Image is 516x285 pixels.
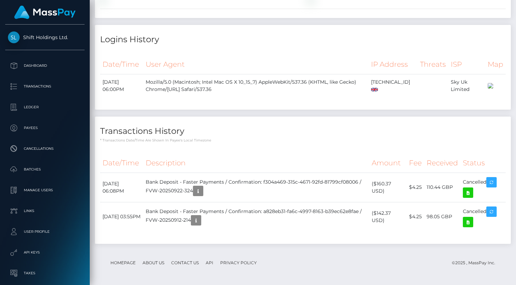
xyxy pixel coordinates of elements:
p: User Profile [8,227,82,237]
p: Batches [8,164,82,175]
th: Fee [407,154,424,173]
th: ISP [448,55,485,74]
a: Payees [5,119,85,137]
img: MassPay Logo [14,6,76,19]
div: © 2025 , MassPay Inc. [452,259,500,267]
p: * Transactions date/time are shown in payee's local timezone [100,138,506,143]
a: Batches [5,161,85,178]
a: Links [5,202,85,220]
td: Bank Deposit - Faster Payments / Confirmation: a828eb31-fa6c-4997-8163-b39ec62e8fae / FVW-2025091... [143,202,369,231]
a: Cancellations [5,140,85,157]
td: $4.25 [407,202,424,231]
a: Taxes [5,265,85,282]
a: API Keys [5,244,85,261]
td: Cancelled [460,202,506,231]
td: 98.05 GBP [424,202,460,231]
td: [DATE] 06:08PM [100,173,143,202]
p: Payees [8,123,82,133]
a: Dashboard [5,57,85,74]
td: ($160.37 USD) [369,173,407,202]
a: User Profile [5,223,85,240]
a: Homepage [108,257,138,268]
td: Sky Uk Limited [448,74,485,97]
th: Description [143,154,369,173]
th: Map [485,55,506,74]
th: Status [460,154,506,173]
p: Links [8,206,82,216]
td: 110.44 GBP [424,173,460,202]
a: About Us [140,257,167,268]
td: [DATE] 03:55PM [100,202,143,231]
a: Privacy Policy [217,257,260,268]
a: Contact Us [168,257,202,268]
th: Threats [418,55,448,74]
h4: Logins History [100,34,506,46]
td: Cancelled [460,173,506,202]
p: Ledger [8,102,82,112]
p: API Keys [8,247,82,258]
a: API [203,257,216,268]
p: Manage Users [8,185,82,195]
td: [DATE] 06:00PM [100,74,143,97]
th: User Agent [143,55,369,74]
th: Date/Time [100,55,143,74]
a: Transactions [5,78,85,95]
p: Dashboard [8,61,82,71]
p: Cancellations [8,144,82,154]
th: Received [424,154,460,173]
img: gb.png [371,88,378,91]
p: Transactions [8,81,82,92]
td: [TECHNICAL_ID] [369,74,418,97]
p: Taxes [8,268,82,278]
th: Date/Time [100,154,143,173]
span: Shift Holdings Ltd. [5,34,85,40]
img: Shift Holdings Ltd. [8,31,20,43]
a: Ledger [5,99,85,116]
td: Mozilla/5.0 (Macintosh; Intel Mac OS X 10_15_7) AppleWebKit/537.36 (KHTML, like Gecko) Chrome/[UR... [143,74,369,97]
td: ($142.37 USD) [369,202,407,231]
a: Manage Users [5,182,85,199]
img: 200x100 [488,83,493,89]
td: Bank Deposit - Faster Payments / Confirmation: f304a469-315c-4671-92fd-81799cf08006 / FVW-2025092... [143,173,369,202]
td: $4.25 [407,173,424,202]
th: Amount [369,154,407,173]
h4: Transactions History [100,125,506,137]
th: IP Address [369,55,418,74]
